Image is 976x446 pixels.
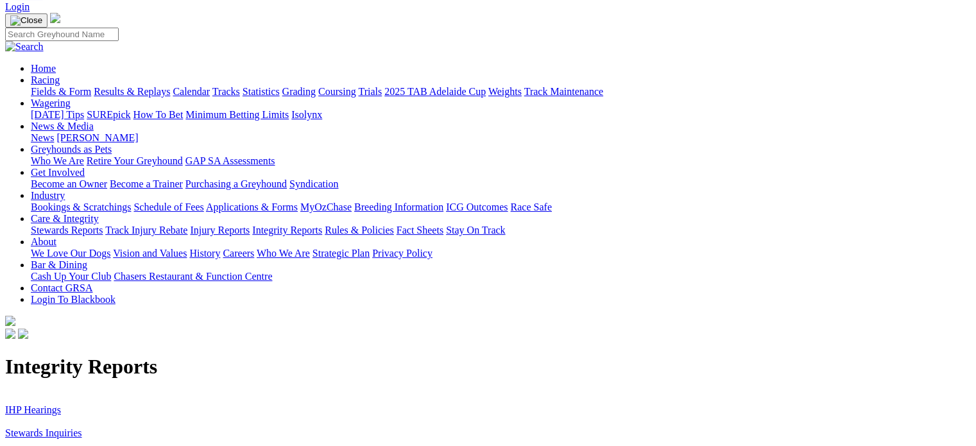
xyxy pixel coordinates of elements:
[510,202,551,212] a: Race Safe
[212,86,240,97] a: Tracks
[31,121,94,132] a: News & Media
[5,427,82,438] a: Stewards Inquiries
[384,86,486,97] a: 2025 TAB Adelaide Cup
[31,63,56,74] a: Home
[446,202,508,212] a: ICG Outcomes
[31,132,971,144] div: News & Media
[31,109,84,120] a: [DATE] Tips
[31,74,60,85] a: Racing
[31,259,87,270] a: Bar & Dining
[31,225,971,236] div: Care & Integrity
[18,329,28,339] img: twitter.svg
[189,248,220,259] a: History
[5,1,30,12] a: Login
[31,132,54,143] a: News
[5,316,15,326] img: logo-grsa-white.png
[31,282,92,293] a: Contact GRSA
[354,202,443,212] a: Breeding Information
[31,109,971,121] div: Wagering
[87,155,183,166] a: Retire Your Greyhound
[5,355,971,379] h1: Integrity Reports
[87,109,130,120] a: SUREpick
[31,271,971,282] div: Bar & Dining
[31,155,971,167] div: Greyhounds as Pets
[31,190,65,201] a: Industry
[5,28,119,41] input: Search
[397,225,443,236] a: Fact Sheets
[31,86,971,98] div: Racing
[5,329,15,339] img: facebook.svg
[223,248,254,259] a: Careers
[185,109,289,120] a: Minimum Betting Limits
[524,86,603,97] a: Track Maintenance
[31,236,56,247] a: About
[312,248,370,259] a: Strategic Plan
[5,404,61,415] a: IHP Hearings
[31,225,103,236] a: Stewards Reports
[173,86,210,97] a: Calendar
[31,271,111,282] a: Cash Up Your Club
[94,86,170,97] a: Results & Replays
[185,178,287,189] a: Purchasing a Greyhound
[372,248,432,259] a: Privacy Policy
[110,178,183,189] a: Become a Trainer
[31,202,971,213] div: Industry
[358,86,382,97] a: Trials
[105,225,187,236] a: Track Injury Rebate
[243,86,280,97] a: Statistics
[56,132,138,143] a: [PERSON_NAME]
[257,248,310,259] a: Who We Are
[300,202,352,212] a: MyOzChase
[50,13,60,23] img: logo-grsa-white.png
[113,248,187,259] a: Vision and Values
[206,202,298,212] a: Applications & Forms
[252,225,322,236] a: Integrity Reports
[31,86,91,97] a: Fields & Form
[31,178,107,189] a: Become an Owner
[31,98,71,108] a: Wagering
[190,225,250,236] a: Injury Reports
[185,155,275,166] a: GAP SA Assessments
[31,202,131,212] a: Bookings & Scratchings
[5,41,44,53] img: Search
[5,13,47,28] button: Toggle navigation
[31,155,84,166] a: Who We Are
[446,225,505,236] a: Stay On Track
[325,225,394,236] a: Rules & Policies
[133,202,203,212] a: Schedule of Fees
[289,178,338,189] a: Syndication
[488,86,522,97] a: Weights
[133,109,184,120] a: How To Bet
[291,109,322,120] a: Isolynx
[31,167,85,178] a: Get Involved
[10,15,42,26] img: Close
[31,248,971,259] div: About
[31,213,99,224] a: Care & Integrity
[31,144,112,155] a: Greyhounds as Pets
[31,294,116,305] a: Login To Blackbook
[114,271,272,282] a: Chasers Restaurant & Function Centre
[31,178,971,190] div: Get Involved
[31,248,110,259] a: We Love Our Dogs
[318,86,356,97] a: Coursing
[282,86,316,97] a: Grading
